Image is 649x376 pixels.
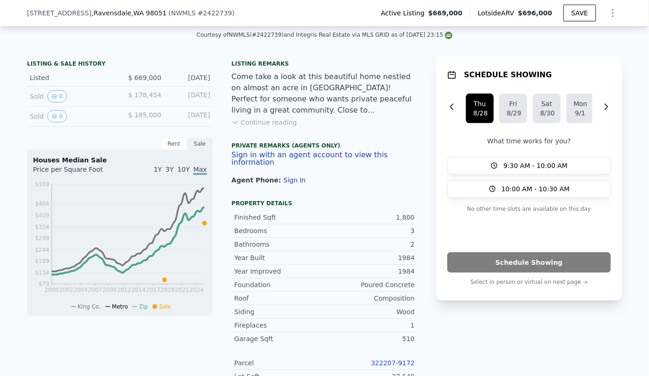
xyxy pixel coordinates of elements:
[445,32,452,39] img: NWMLS Logo
[169,90,210,102] div: [DATE]
[324,334,415,343] div: 510
[35,247,49,253] tspan: $244
[324,253,415,262] div: 1984
[35,224,49,230] tspan: $354
[473,108,486,118] div: 8/28
[128,111,161,119] span: $ 185,000
[507,108,520,118] div: 8/29
[447,136,611,146] p: What time works for you?
[464,69,552,81] h1: SCHEDULE SHOWING
[234,213,324,222] div: Finished Sqft
[518,9,552,17] span: $696,000
[35,201,49,208] tspan: $464
[232,71,417,116] div: Come take a look at this beautiful home nestled on almost an acre in [GEOGRAPHIC_DATA]! Perfect f...
[499,94,527,123] button: Fri8/29
[324,307,415,316] div: Wood
[78,303,101,310] span: King Co.
[47,90,67,102] button: View historical data
[232,60,417,67] div: Listing remarks
[507,99,520,108] div: Fri
[563,5,596,21] button: SAVE
[574,108,587,118] div: 9/1
[503,161,568,170] span: 9:30 AM - 10:00 AM
[574,99,587,108] div: Mon
[27,8,92,18] span: [STREET_ADDRESS]
[533,94,561,123] button: Sat8/30
[232,151,417,166] button: Sign in with an agent account to view this information
[33,165,120,180] div: Price per Square Foot
[128,91,161,99] span: $ 178,454
[168,8,234,18] div: ( )
[92,8,167,18] span: , Ravensdale
[234,280,324,289] div: Foundation
[35,258,49,265] tspan: $189
[428,8,463,18] span: $669,000
[131,9,166,17] span: , WA 98051
[187,138,213,150] div: Sale
[146,287,160,293] tspan: 2017
[324,240,415,249] div: 2
[447,252,611,273] button: Schedule Showing
[47,110,67,122] button: View historical data
[232,142,417,151] div: Private Remarks (Agents Only)
[178,166,190,173] span: 10Y
[324,321,415,330] div: 1
[447,180,611,198] button: 10:00 AM - 10:30 AM
[39,281,49,288] tspan: $79
[159,303,171,310] span: Sale
[232,118,297,127] button: Continue reading
[198,9,232,17] span: # 2422739
[324,213,415,222] div: 1,800
[193,166,207,175] span: Max
[478,8,518,18] span: Lotside ARV
[33,155,207,165] div: Houses Median Sale
[27,60,213,69] div: LISTING & SALE HISTORY
[324,226,415,235] div: 3
[473,99,486,108] div: Thu
[466,94,494,123] button: Thu8/28
[603,4,622,22] button: Show Options
[102,287,117,293] tspan: 2009
[132,287,146,293] tspan: 2014
[139,303,148,310] span: Zip
[169,73,210,82] div: [DATE]
[197,32,453,38] div: Courtesy of NWMLS (#2422739) and Integris Real Estate via MLS GRID as of [DATE] 23:15
[234,240,324,249] div: Bathrooms
[30,90,113,102] div: Sold
[324,294,415,303] div: Composition
[35,269,49,276] tspan: $134
[154,166,162,173] span: 1Y
[35,181,49,188] tspan: $559
[160,287,175,293] tspan: 2019
[117,287,132,293] tspan: 2012
[190,287,204,293] tspan: 2024
[566,94,594,123] button: Mon9/1
[234,334,324,343] div: Garage Sqft
[234,226,324,235] div: Bedrooms
[371,359,415,367] a: 322207-9172
[234,253,324,262] div: Year Built
[447,276,611,288] p: Select in person or virtual on next page →
[447,157,611,175] button: 9:30 AM - 10:00 AM
[59,287,73,293] tspan: 2002
[502,184,570,194] span: 10:00 AM - 10:30 AM
[234,307,324,316] div: Siding
[171,9,196,17] span: NWMLS
[232,176,284,184] span: Agent Phone:
[112,303,128,310] span: Metro
[324,280,415,289] div: Poured Concrete
[234,267,324,276] div: Year Improved
[175,287,189,293] tspan: 2021
[284,176,306,184] button: Sign In
[35,212,49,219] tspan: $409
[161,138,187,150] div: Rent
[128,74,161,81] span: $ 669,000
[232,200,417,207] div: Property details
[540,99,553,108] div: Sat
[45,287,59,293] tspan: 2000
[30,73,113,82] div: Listed
[35,235,49,242] tspan: $299
[88,287,102,293] tspan: 2007
[169,110,210,122] div: [DATE]
[166,166,173,173] span: 3Y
